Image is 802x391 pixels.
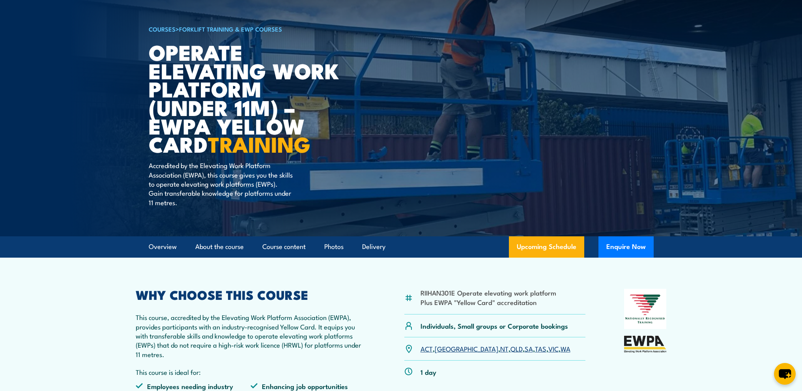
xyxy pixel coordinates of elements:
a: Upcoming Schedule [509,236,584,258]
h2: WHY CHOOSE THIS COURSE [136,289,366,300]
p: This course, accredited by the Elevating Work Platform Association (EWPA), provides participants ... [136,312,366,359]
p: This course is ideal for: [136,367,366,376]
p: 1 day [421,367,436,376]
h6: > [149,24,344,34]
a: VIC [548,344,559,353]
a: Overview [149,236,177,257]
a: QLD [510,344,523,353]
h1: Operate Elevating Work Platform (under 11m) – EWPA Yellow Card [149,43,344,153]
a: Course content [262,236,306,257]
a: [GEOGRAPHIC_DATA] [435,344,498,353]
a: TAS [535,344,546,353]
a: ACT [421,344,433,353]
img: Nationally Recognised Training logo. [624,289,667,329]
p: , , , , , , , [421,344,570,353]
button: chat-button [774,363,796,385]
a: Delivery [362,236,385,257]
a: COURSES [149,24,176,33]
a: Photos [324,236,344,257]
a: NT [500,344,508,353]
a: SA [525,344,533,353]
a: Forklift Training & EWP Courses [179,24,282,33]
p: Accredited by the Elevating Work Platform Association (EWPA), this course gives you the skills to... [149,161,293,207]
strong: TRAINING [208,127,310,160]
a: WA [561,344,570,353]
li: Plus EWPA "Yellow Card" accreditation [421,297,556,307]
button: Enquire Now [598,236,654,258]
img: EWPA [624,336,667,353]
p: Individuals, Small groups or Corporate bookings [421,321,568,330]
li: RIIHAN301E Operate elevating work platform [421,288,556,297]
a: About the course [195,236,244,257]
